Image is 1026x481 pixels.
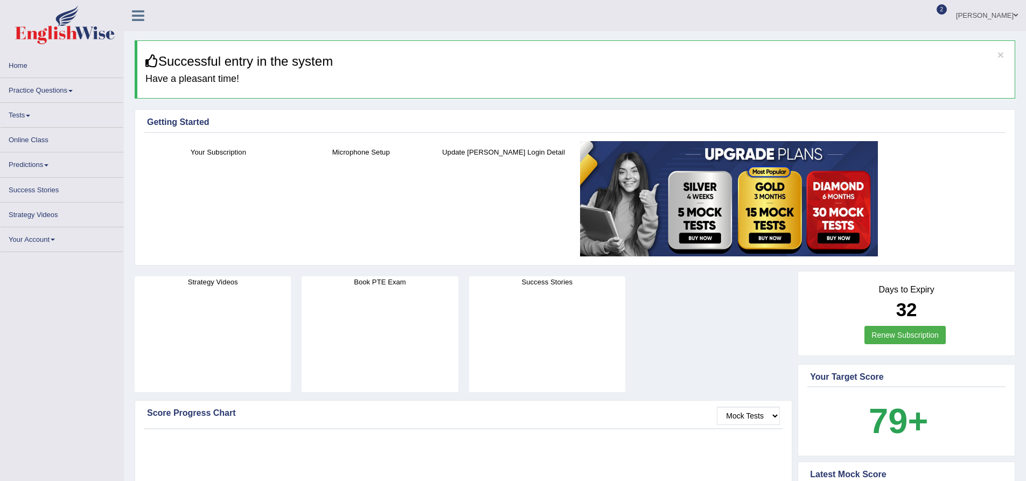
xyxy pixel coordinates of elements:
[135,276,291,288] h4: Strategy Videos
[147,407,780,420] div: Score Progress Chart
[1,128,123,149] a: Online Class
[1,78,123,99] a: Practice Questions
[145,74,1007,85] h4: Have a pleasant time!
[145,54,1007,68] h3: Successful entry in the system
[469,276,625,288] h4: Success Stories
[937,4,947,15] span: 2
[152,147,284,158] h4: Your Subscription
[438,147,570,158] h4: Update [PERSON_NAME] Login Detail
[295,147,427,158] h4: Microphone Setup
[1,103,123,124] a: Tests
[864,326,946,344] a: Renew Subscription
[1,53,123,74] a: Home
[810,468,1003,481] div: Latest Mock Score
[147,116,1003,129] div: Getting Started
[997,49,1004,60] button: ×
[1,203,123,224] a: Strategy Videos
[1,152,123,173] a: Predictions
[869,401,928,441] b: 79+
[810,371,1003,384] div: Your Target Score
[1,178,123,199] a: Success Stories
[302,276,458,288] h4: Book PTE Exam
[810,285,1003,295] h4: Days to Expiry
[580,141,878,256] img: small5.jpg
[896,299,917,320] b: 32
[1,227,123,248] a: Your Account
